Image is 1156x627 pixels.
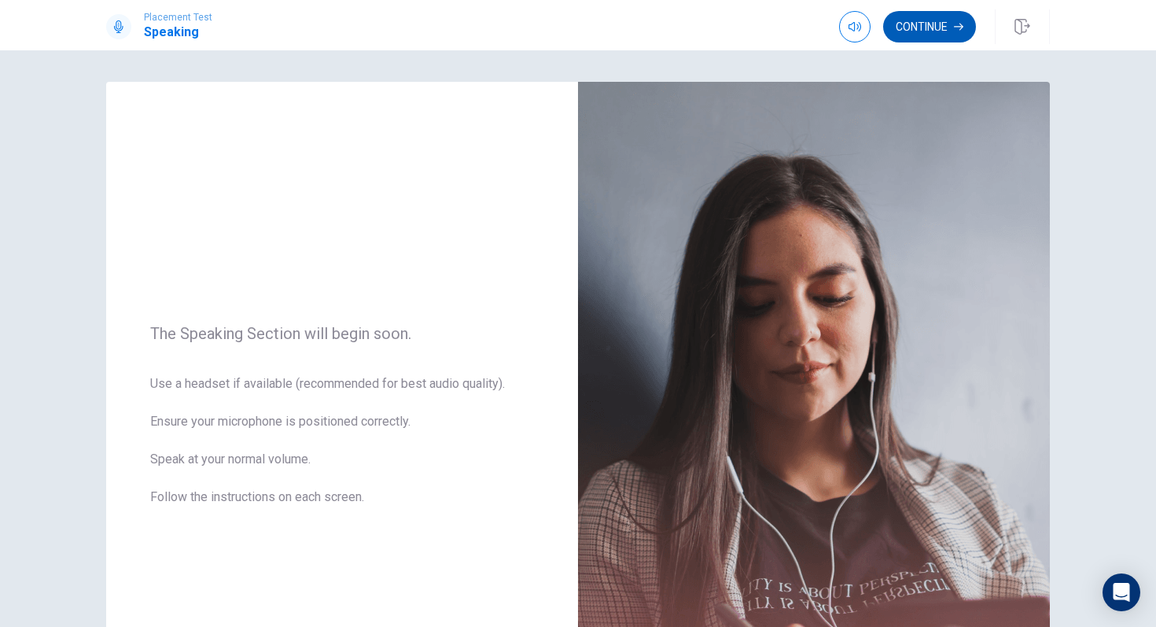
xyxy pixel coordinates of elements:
span: Use a headset if available (recommended for best audio quality). Ensure your microphone is positi... [150,374,534,526]
div: Open Intercom Messenger [1103,574,1140,611]
button: Continue [883,11,976,42]
span: The Speaking Section will begin soon. [150,324,534,343]
span: Placement Test [144,12,212,23]
h1: Speaking [144,23,212,42]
